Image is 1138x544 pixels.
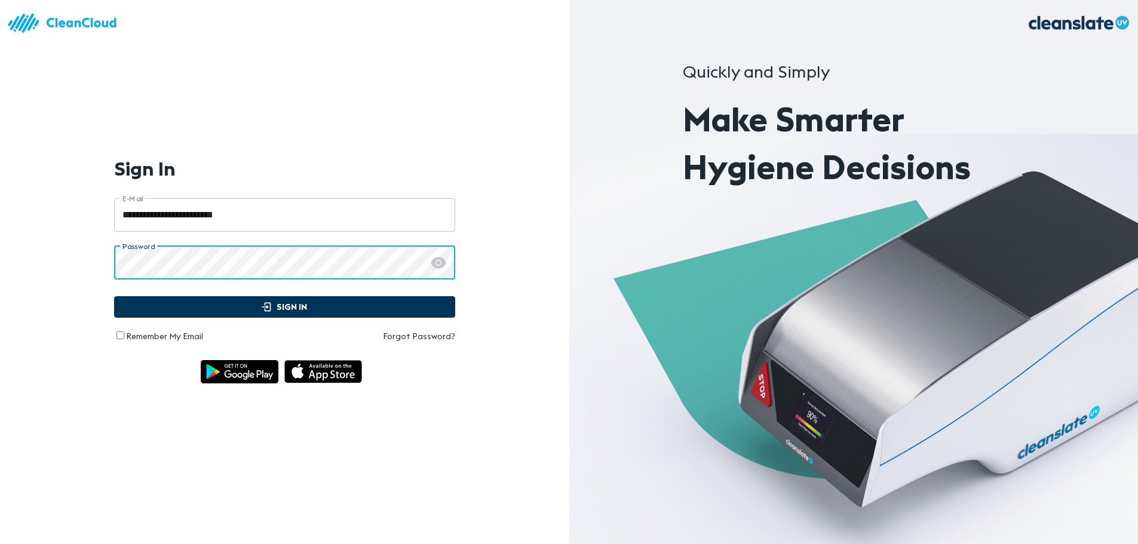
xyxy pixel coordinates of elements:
span: Sign In [127,300,443,315]
keeper-lock: Open Keeper Popup [432,256,447,270]
button: Sign In [114,296,456,318]
p: Make Smarter Hygiene Decisions [683,96,1024,191]
label: Remember My Email [126,331,203,342]
img: img_android.ce55d1a6.svg [201,360,278,383]
img: img_appstore.1cb18997.svg [284,360,362,383]
span: Quickly and Simply [683,61,830,82]
img: logo_.070fea6c.svg [1019,6,1138,40]
img: logo.83bc1f05.svg [6,6,125,40]
h1: Sign In [114,158,176,180]
a: Forgot Password? [284,330,455,342]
